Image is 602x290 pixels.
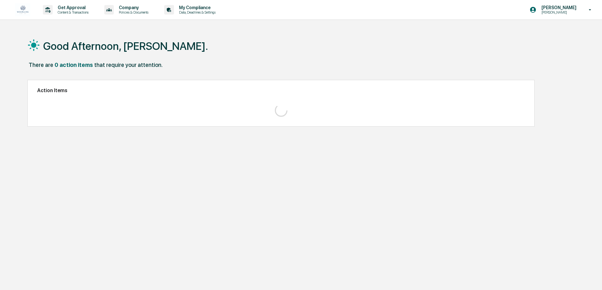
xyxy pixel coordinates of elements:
[53,10,92,15] p: Content & Transactions
[29,62,53,68] div: There are
[174,5,219,10] p: My Compliance
[536,10,580,15] p: [PERSON_NAME]
[43,40,208,52] h1: Good Afternoon, [PERSON_NAME].
[55,62,93,68] div: 0 action items
[536,5,580,10] p: [PERSON_NAME]
[114,10,152,15] p: Policies & Documents
[37,87,525,93] h2: Action Items
[15,3,30,17] img: logo
[94,62,163,68] div: that require your attention.
[53,5,92,10] p: Get Approval
[174,10,219,15] p: Data, Deadlines & Settings
[114,5,152,10] p: Company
